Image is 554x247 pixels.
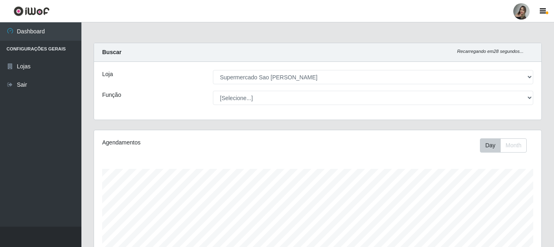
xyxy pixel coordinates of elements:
label: Função [102,91,121,99]
strong: Buscar [102,49,121,55]
i: Recarregando em 28 segundos... [457,49,523,54]
button: Month [500,138,527,153]
div: First group [480,138,527,153]
label: Loja [102,70,113,79]
div: Toolbar with button groups [480,138,533,153]
img: CoreUI Logo [13,6,50,16]
button: Day [480,138,501,153]
div: Agendamentos [102,138,275,147]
